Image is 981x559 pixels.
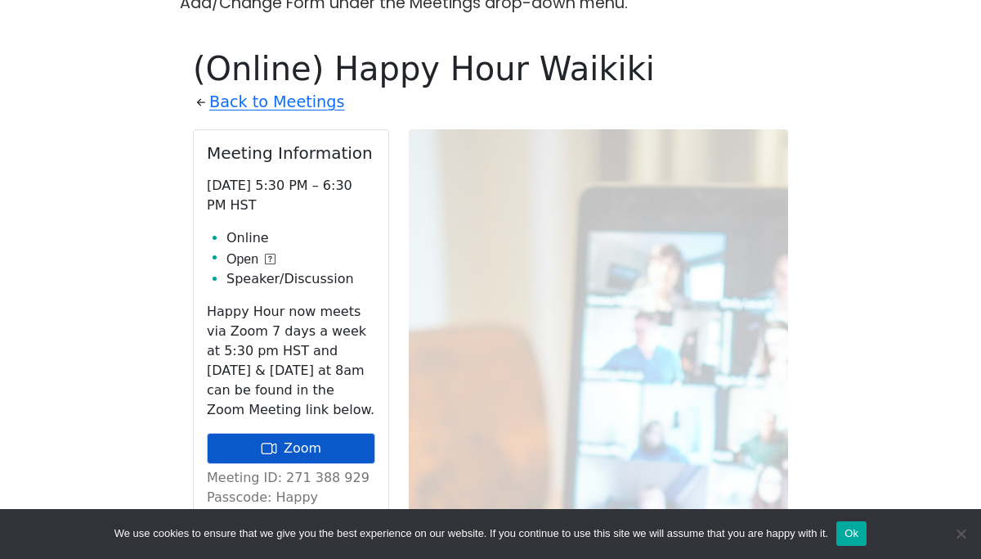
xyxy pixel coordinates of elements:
[209,88,344,116] a: Back to Meetings
[836,521,867,546] button: Ok
[226,228,375,248] li: Online
[207,468,375,507] p: Meeting ID: 271 388 929 Passcode: Happy
[207,143,375,163] h2: Meeting Information
[226,269,375,289] li: Speaker/Discussion
[207,433,375,464] a: Zoom
[207,302,375,420] p: Happy Hour now meets via Zoom 7 days a week at 5:30 pm HST and [DATE] & [DATE] at 8am can be foun...
[193,49,788,88] h1: (Online) Happy Hour Waikiki
[114,525,828,542] span: We use cookies to ensure that we give you the best experience on our website. If you continue to ...
[226,250,258,269] span: Open
[207,176,375,215] p: [DATE] 5:30 PM – 6:30 PM HST
[226,250,275,269] button: Open
[952,525,969,542] span: No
